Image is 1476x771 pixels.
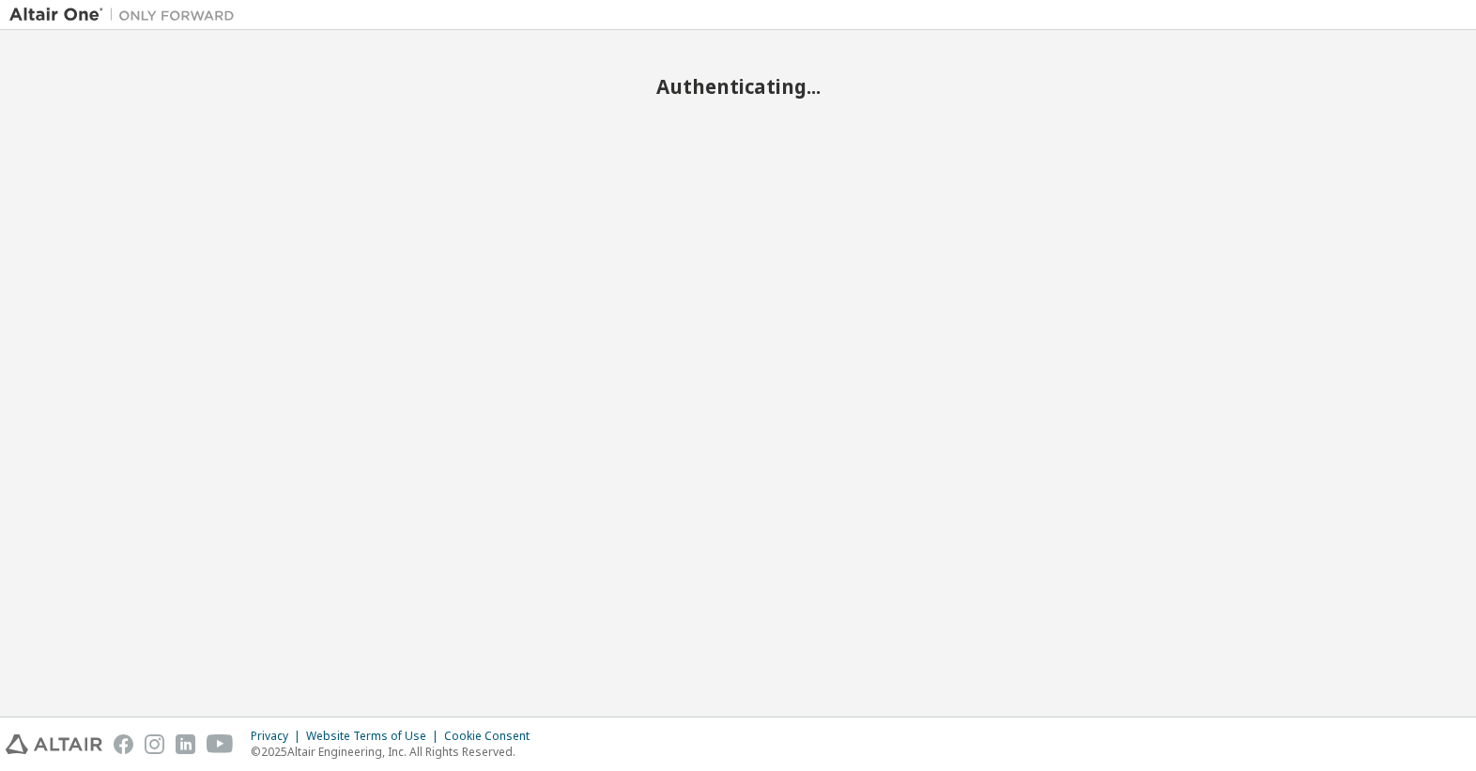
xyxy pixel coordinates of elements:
img: instagram.svg [145,734,164,754]
img: linkedin.svg [176,734,195,754]
img: altair_logo.svg [6,734,102,754]
img: Altair One [9,6,244,24]
h2: Authenticating... [9,74,1467,99]
div: Website Terms of Use [306,729,444,744]
img: facebook.svg [114,734,133,754]
img: youtube.svg [207,734,234,754]
div: Privacy [251,729,306,744]
p: © 2025 Altair Engineering, Inc. All Rights Reserved. [251,744,541,760]
div: Cookie Consent [444,729,541,744]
